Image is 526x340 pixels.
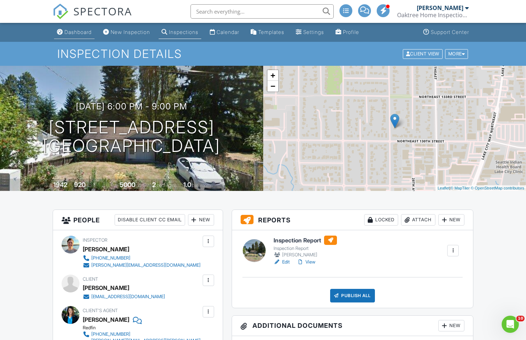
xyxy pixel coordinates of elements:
[438,320,464,331] div: New
[258,29,284,35] div: Templates
[274,236,337,258] a: Inspection Report Inspection Report [PERSON_NAME]
[53,181,67,188] div: 1942
[136,183,145,188] span: sq.ft.
[402,51,444,56] a: Client View
[83,308,118,313] span: Client's Agent
[403,49,443,59] div: Client View
[183,181,191,188] div: 1.0
[53,4,68,19] img: The Best Home Inspection Software - Spectora
[91,262,201,268] div: [PERSON_NAME][EMAIL_ADDRESS][DOMAIN_NAME]
[190,4,334,19] input: Search everything...
[91,331,130,337] div: [PHONE_NUMBER]
[91,294,165,300] div: [EMAIL_ADDRESS][DOMAIN_NAME]
[100,26,153,39] a: New Inspection
[103,183,119,188] span: Lot Size
[420,26,472,39] a: Support Center
[44,183,52,188] span: Built
[438,186,449,190] a: Leaflet
[333,26,362,39] a: Profile
[516,316,525,321] span: 10
[267,81,278,92] a: Zoom out
[431,29,469,35] div: Support Center
[438,214,464,226] div: New
[111,29,150,35] div: New Inspection
[83,331,201,338] a: [PHONE_NUMBER]
[293,26,327,39] a: Settings
[83,255,201,262] a: [PHONE_NUMBER]
[330,289,375,302] div: Publish All
[83,237,107,243] span: Inspector
[343,29,359,35] div: Profile
[274,246,337,251] div: Inspection Report
[401,214,435,226] div: Attach
[152,181,156,188] div: 2
[502,316,519,333] iframe: Intercom live chat
[83,244,129,255] div: [PERSON_NAME]
[157,183,177,188] span: bedrooms
[83,276,98,282] span: Client
[436,185,526,191] div: |
[364,214,398,226] div: Locked
[232,210,473,230] h3: Reports
[217,29,239,35] div: Calendar
[207,26,242,39] a: Calendar
[188,214,214,226] div: New
[64,29,92,35] div: Dashboard
[169,29,198,35] div: Inspections
[91,255,130,261] div: [PHONE_NUMBER]
[248,26,287,39] a: Templates
[54,26,95,39] a: Dashboard
[397,11,469,19] div: Oaktree Home Inspections
[450,186,470,190] a: © MapTiler
[53,210,223,230] h3: People
[73,4,132,19] span: SPECTORA
[53,10,132,25] a: SPECTORA
[83,282,129,293] div: [PERSON_NAME]
[417,4,463,11] div: [PERSON_NAME]
[43,118,220,156] h1: [STREET_ADDRESS] [GEOGRAPHIC_DATA]
[297,258,315,266] a: View
[274,236,337,245] h6: Inspection Report
[83,262,201,269] a: [PERSON_NAME][EMAIL_ADDRESS][DOMAIN_NAME]
[115,214,185,226] div: Disable Client CC Email
[83,325,207,331] div: Redfin
[57,48,469,60] h1: Inspection Details
[76,102,187,111] h3: [DATE] 6:00 pm - 9:00 pm
[445,49,468,59] div: More
[274,258,290,266] a: Edit
[471,186,524,190] a: © OpenStreetMap contributors
[267,70,278,81] a: Zoom in
[274,251,337,258] div: [PERSON_NAME]
[120,181,135,188] div: 5000
[74,181,86,188] div: 920
[192,183,213,188] span: bathrooms
[232,316,473,336] h3: Additional Documents
[83,293,165,300] a: [EMAIL_ADDRESS][DOMAIN_NAME]
[303,29,324,35] div: Settings
[83,314,129,325] div: [PERSON_NAME]
[159,26,201,39] a: Inspections
[87,183,97,188] span: sq. ft.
